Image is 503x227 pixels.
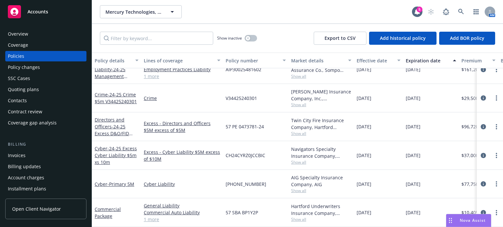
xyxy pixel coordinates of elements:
span: AIP30025481602 [226,66,261,73]
div: Quoting plans [8,84,39,95]
span: 57 PE 0473781-24 [226,123,264,130]
span: $37,000.00 [461,152,485,159]
a: Crime [144,95,220,102]
div: Twin City Fire Insurance Company, Hartford Insurance Group [291,117,351,131]
a: Cyber [95,181,134,187]
div: Contract review [8,106,42,117]
a: Quoting plans [5,84,86,95]
a: Switch app [470,5,483,18]
a: Search [455,5,468,18]
span: 57 SBA BP1Y2P [226,209,258,216]
span: V34425240301 [226,95,257,102]
a: Cyber [95,145,137,165]
a: Directors and Officers [95,117,137,143]
a: circleInformation [479,152,487,159]
span: [DATE] [406,123,420,130]
a: Policies [5,51,86,61]
div: 5 [417,7,422,12]
a: Crime [95,91,137,105]
span: [PHONE_NUMBER] [226,181,266,187]
span: - 24-25 Excess D&O/FID Liability $5m xs 5m [95,123,137,143]
span: [DATE] [357,152,371,159]
div: Policy number [226,57,279,64]
a: Account charges [5,172,86,183]
a: Management Liability [95,59,138,93]
a: Invoices [5,150,86,161]
a: Policy changes [5,62,86,73]
a: SSC Cases [5,73,86,84]
button: Policy details [92,53,141,68]
a: 1 more [144,73,220,80]
div: Effective date [357,57,393,64]
a: Excess - Cyber Liability $5M excess of $10M [144,149,220,162]
a: more [493,94,500,102]
a: Contract review [5,106,86,117]
div: Installment plans [8,184,46,194]
a: Excess - Directors and Officers $5M excess of $5M [144,120,220,134]
a: circleInformation [479,94,487,102]
span: [DATE] [406,95,420,102]
a: Start snowing [424,5,438,18]
span: Nova Assist [460,218,486,223]
div: Market details [291,57,344,64]
div: Billing updates [8,161,41,172]
a: Commercial Package [95,206,121,219]
a: Commercial Auto Liability [144,209,220,216]
span: [DATE] [406,152,420,159]
button: Market details [289,53,354,68]
a: more [493,180,500,188]
span: [DATE] [357,181,371,187]
div: AIG Specialty Insurance Company, AIG [291,174,351,188]
span: [DATE] [357,66,371,73]
span: Show all [291,217,351,222]
span: [DATE] [406,209,420,216]
a: Billing updates [5,161,86,172]
button: Effective date [354,53,403,68]
button: Premium [459,53,498,68]
a: Installment plans [5,184,86,194]
span: [DATE] [406,66,420,73]
span: - 24-25 Excess Cyber Liability $5m xs 10m [95,145,137,165]
div: Contacts [8,95,27,106]
div: Expiration date [406,57,449,64]
div: Coverage [8,40,28,50]
span: $161,200.00 [461,66,488,73]
div: Overview [8,29,28,39]
div: Invoices [8,150,26,161]
a: circleInformation [479,180,487,188]
a: Accounts [5,3,86,21]
span: [DATE] [357,95,371,102]
a: Contacts [5,95,86,106]
div: Policies [8,51,24,61]
button: Export to CSV [314,32,366,45]
div: Hartford Underwriters Insurance Company, Hartford Insurance Group [291,203,351,217]
span: Show all [291,159,351,165]
div: Policy details [95,57,131,64]
span: $96,720.00 [461,123,485,130]
span: Show all [291,188,351,193]
button: Expiration date [403,53,459,68]
a: circleInformation [479,209,487,217]
span: Add historical policy [380,35,426,41]
button: Add historical policy [369,32,437,45]
button: Nova Assist [446,214,491,227]
a: Cyber Liability [144,181,220,187]
a: circleInformation [479,66,487,73]
div: Billing [5,141,86,148]
span: $29,500.00 [461,95,485,102]
span: Open Client Navigator [12,205,61,212]
a: more [493,123,500,131]
a: Employment Practices Liability [144,66,220,73]
span: - 24-25 Crime $5m V34425240301 [95,91,137,105]
a: Report a Bug [439,5,453,18]
div: Account charges [8,172,44,183]
span: $77,750.00 [461,181,485,187]
button: Mercury Technologies, Inc [100,5,182,18]
input: Filter by keyword... [100,32,213,45]
span: Accounts [28,9,48,14]
a: more [493,209,500,217]
div: SSC Cases [8,73,30,84]
button: Add BOR policy [439,32,495,45]
span: Add BOR policy [450,35,484,41]
a: Overview [5,29,86,39]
